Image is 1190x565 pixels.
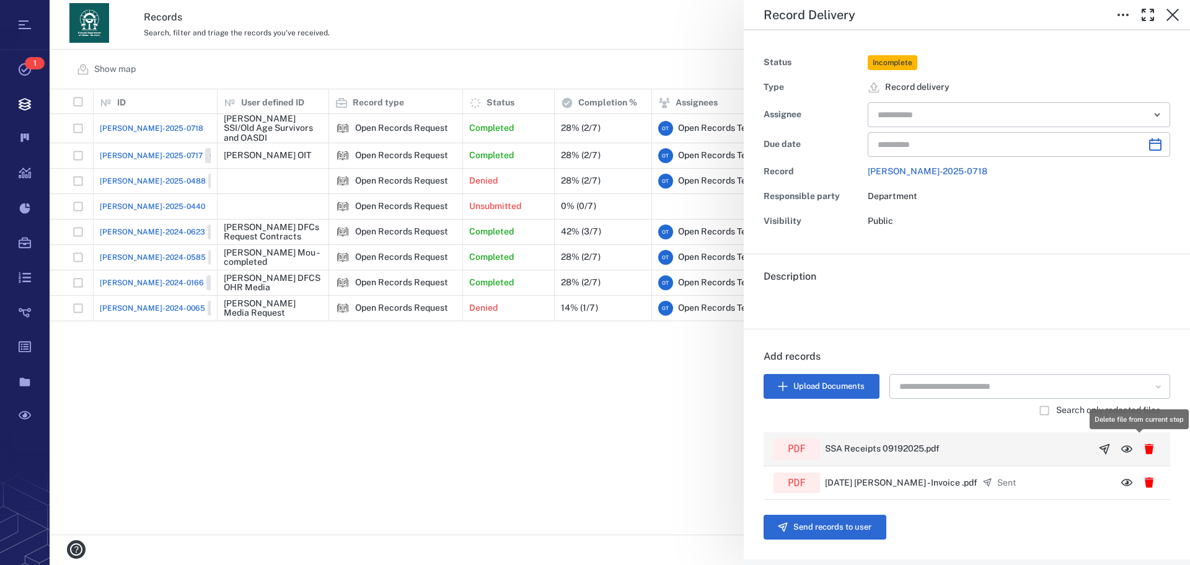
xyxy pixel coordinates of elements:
span: Search only redacted files [1056,404,1160,417]
p: Sent [997,477,1016,489]
p: SSA Receipts 09192025.pdf [825,443,940,455]
button: Close [1160,2,1185,27]
button: Upload Documents [764,374,879,399]
span: Public [868,216,893,226]
a: [PERSON_NAME]-2025-0718 [868,166,987,176]
div: Delete file from current step [1095,412,1184,427]
button: Toggle to Edit Boxes [1111,2,1135,27]
div: Record [764,163,863,180]
button: Open [1151,379,1166,394]
span: Record delivery [885,81,950,94]
span: Help [28,9,53,20]
button: Send records to user [764,515,886,540]
div: Assignee [764,106,863,123]
button: Choose date [1143,132,1168,157]
span: 1 [25,57,45,69]
button: Toggle Fullscreen [1135,2,1160,27]
span: . [764,295,766,307]
div: pdf [773,473,820,494]
div: Type [764,79,863,96]
div: Responsible party [764,188,863,205]
span: Incomplete [870,58,915,68]
h6: Add records [764,349,1170,374]
h6: Description [764,269,1170,284]
div: Visibility [764,213,863,230]
div: Due date [764,136,863,153]
body: Rich Text Area. Press ALT-0 for help. [10,10,395,21]
div: Status [764,54,863,71]
p: [DATE] [PERSON_NAME] - Invoice .pdf [825,477,977,489]
div: pdf [773,438,820,460]
button: Open [1148,106,1166,123]
span: Department [868,191,917,201]
h5: Record Delivery [764,7,855,23]
div: Search Document Manager Files [889,374,1170,399]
